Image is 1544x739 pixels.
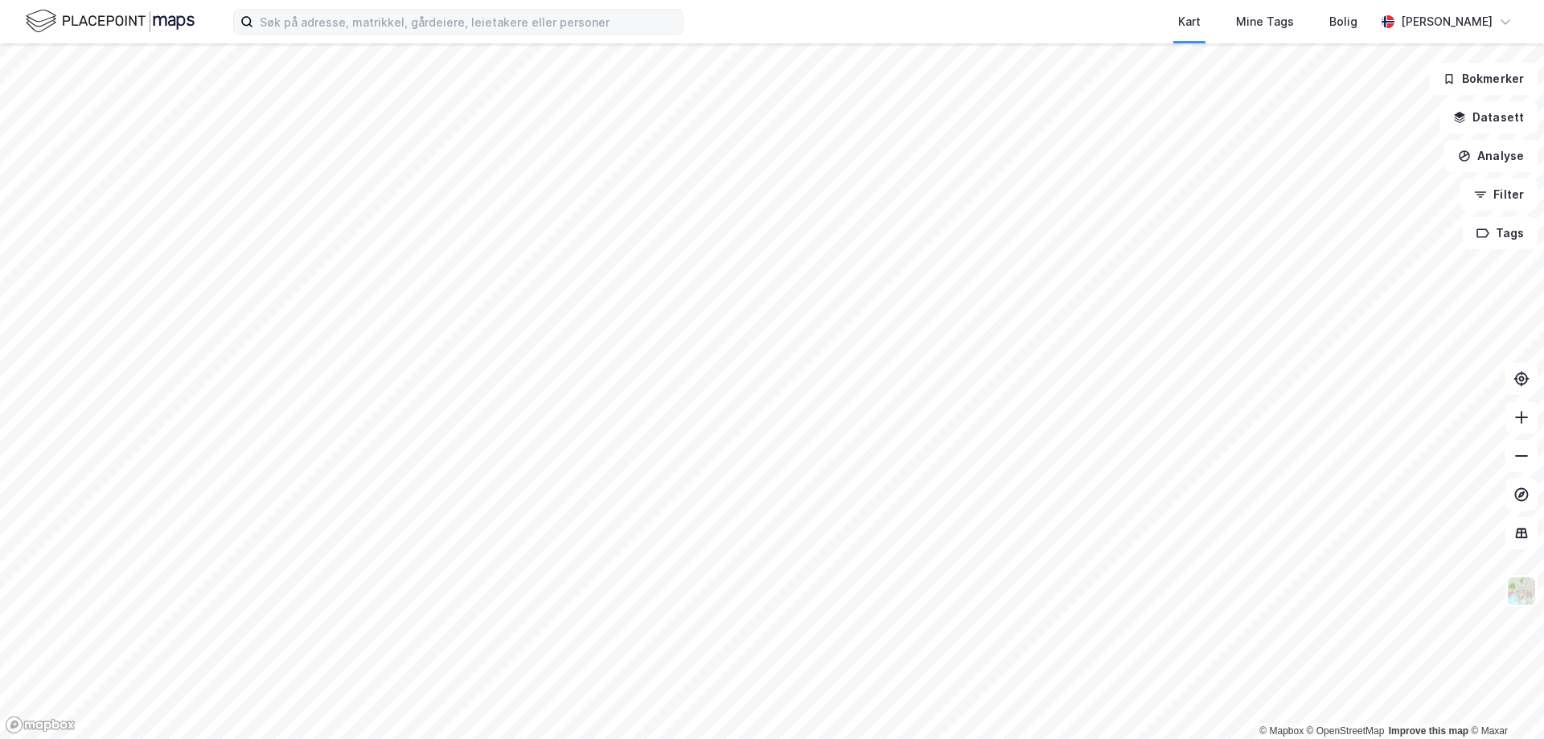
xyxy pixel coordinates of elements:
img: logo.f888ab2527a4732fd821a326f86c7f29.svg [26,7,195,35]
div: Bolig [1329,12,1357,31]
iframe: Chat Widget [1464,662,1544,739]
input: Søk på adresse, matrikkel, gårdeiere, leietakere eller personer [253,10,683,34]
div: Kontrollprogram for chat [1464,662,1544,739]
div: Mine Tags [1236,12,1294,31]
div: Kart [1178,12,1201,31]
div: [PERSON_NAME] [1401,12,1493,31]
